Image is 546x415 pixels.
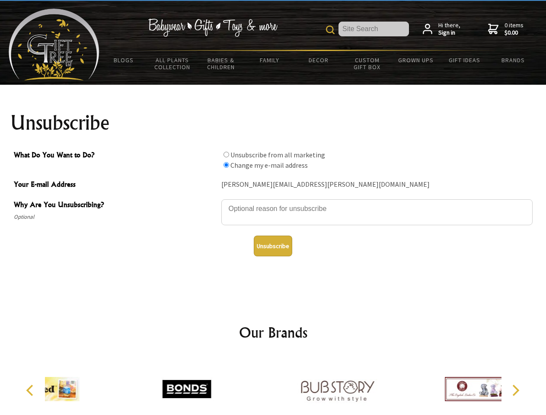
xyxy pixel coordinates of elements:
strong: Sign in [438,29,460,37]
input: Site Search [338,22,409,36]
button: Previous [22,381,41,400]
textarea: Why Are You Unsubscribing? [221,199,533,225]
a: Gift Ideas [440,51,489,69]
a: Grown Ups [391,51,440,69]
a: All Plants Collection [148,51,197,76]
span: 0 items [504,21,524,37]
img: Babywear - Gifts - Toys & more [148,19,278,37]
span: Why Are You Unsubscribing? [14,199,217,212]
button: Unsubscribe [254,236,292,256]
h1: Unsubscribe [10,112,536,133]
h2: Our Brands [17,322,529,343]
span: Optional [14,212,217,222]
input: What Do You Want to Do? [224,152,229,157]
a: 0 items$0.00 [488,22,524,37]
span: What Do You Want to Do? [14,150,217,162]
a: Babies & Children [197,51,246,76]
div: [PERSON_NAME][EMAIL_ADDRESS][PERSON_NAME][DOMAIN_NAME] [221,178,533,192]
input: What Do You Want to Do? [224,162,229,168]
a: Brands [489,51,538,69]
strong: $0.00 [504,29,524,37]
a: Decor [294,51,343,69]
label: Unsubscribe from all marketing [230,150,325,159]
img: product search [326,26,335,34]
button: Next [506,381,525,400]
a: BLOGS [99,51,148,69]
span: Hi there, [438,22,460,37]
label: Change my e-mail address [230,161,308,169]
span: Your E-mail Address [14,179,217,192]
img: Babyware - Gifts - Toys and more... [9,9,99,80]
a: Hi there,Sign in [423,22,460,37]
a: Custom Gift Box [343,51,392,76]
a: Family [246,51,294,69]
